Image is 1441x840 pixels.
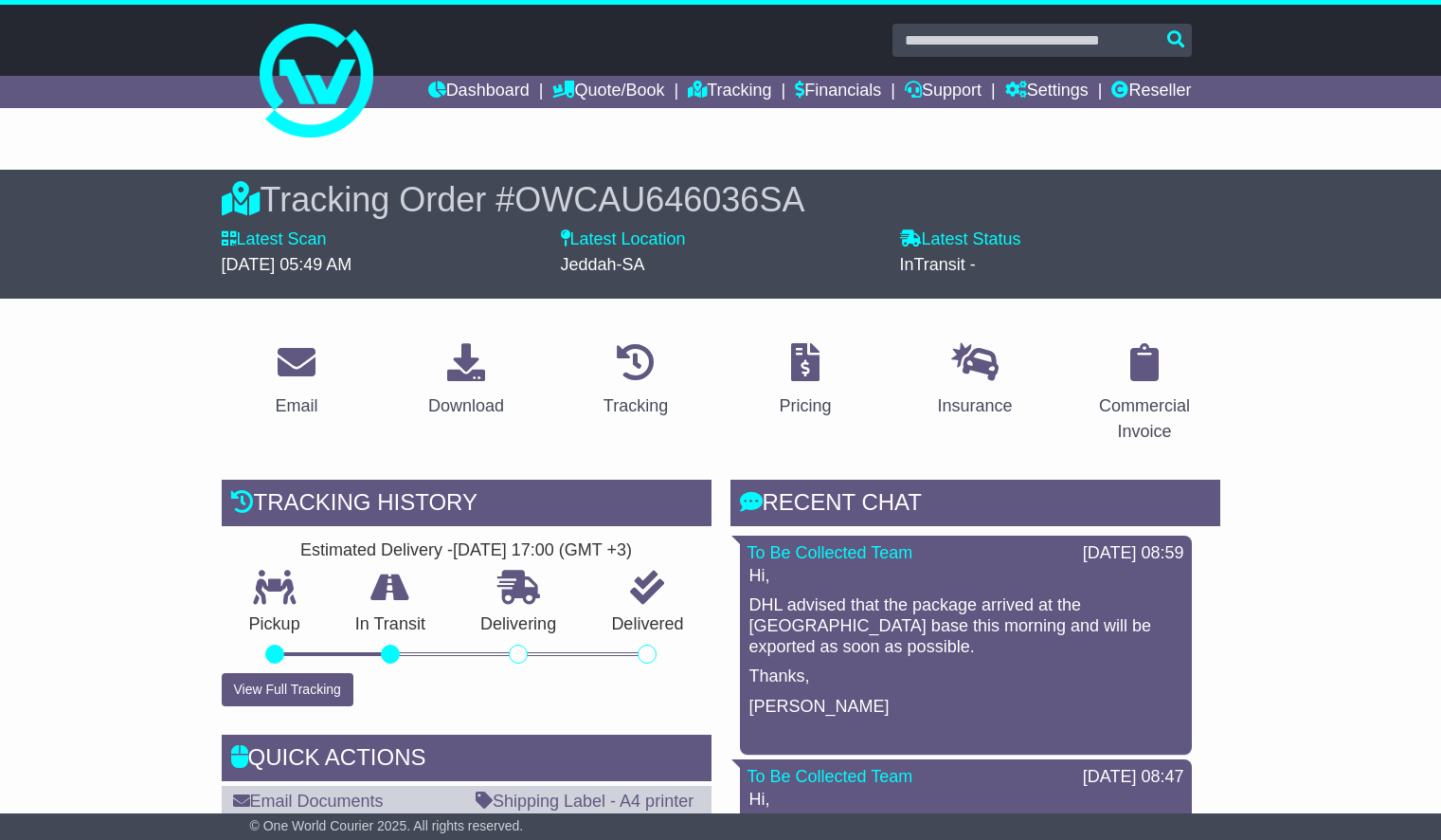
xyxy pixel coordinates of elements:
[222,255,352,274] span: [DATE] 05:49 AM
[591,337,680,426] a: Tracking
[476,792,693,811] a: Shipping Label - A4 printer
[584,614,711,635] p: Delivered
[730,480,1220,531] div: RECENT CHAT
[222,540,711,561] div: Estimated Delivery -
[749,790,1182,811] p: Hi,
[603,393,668,419] div: Tracking
[222,229,327,250] label: Latest Scan
[748,543,913,562] a: To Be Collected Team
[937,393,1012,419] div: Insurance
[262,337,330,426] a: Email
[748,767,913,786] a: To Be Collected Team
[328,614,453,635] p: In Transit
[233,792,384,811] a: Email Documents
[749,697,1182,718] p: [PERSON_NAME]
[552,76,664,108] a: Quote/Book
[1070,337,1220,451] a: Commercial Invoice
[222,480,711,531] div: Tracking history
[561,229,686,250] label: Latest Location
[1083,543,1184,564] div: [DATE] 08:59
[779,393,831,419] div: Pricing
[1005,76,1089,108] a: Settings
[428,76,530,108] a: Dashboard
[453,614,584,635] p: Delivering
[749,566,1182,587] p: Hi,
[688,76,771,108] a: Tracking
[428,393,504,419] div: Download
[561,255,645,274] span: Jeddah-SA
[749,667,1182,687] p: Thanks,
[222,673,353,706] button: View Full Tracking
[900,229,1021,250] label: Latest Status
[222,614,328,635] p: Pickup
[1111,76,1191,108] a: Reseller
[900,255,976,274] span: InTransit -
[766,337,843,426] a: Pricing
[222,735,711,786] div: Quick Actions
[795,76,881,108] a: Financials
[1083,767,1184,788] div: [DATE] 08:47
[514,180,804,219] span: OWCAU646036SA
[250,818,524,833] span: © One World Courier 2025. All rights reserved.
[905,76,982,108] a: Support
[416,337,516,426] a: Download
[1082,393,1208,445] div: Commercial Invoice
[453,540,632,561] div: [DATE] 17:00 (GMT +3)
[749,595,1182,657] p: DHL advised that the package arrived at the [GEOGRAPHIC_DATA] base this morning and will be expor...
[925,337,1024,426] a: Insurance
[222,179,1220,220] div: Tracking Order #
[275,393,317,419] div: Email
